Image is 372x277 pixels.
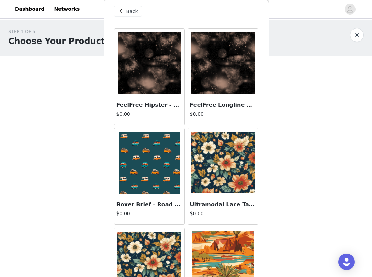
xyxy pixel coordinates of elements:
img: Ultramodal Lace Tanga - In Bloom [191,132,255,193]
div: STEP 1 OF 5 [8,28,105,35]
img: FeelFree Longline Bralette - Universe 2.0 [191,32,255,94]
h3: Boxer Brief - Road Trip [116,200,182,209]
span: Back [126,8,138,15]
h4: $0.00 [190,210,256,217]
div: Open Intercom Messenger [338,254,355,270]
a: Networks [50,1,84,17]
a: Dashboard [11,1,48,17]
img: Boxer Brief - Road Trip [119,132,180,194]
img: FeelFree Hipster - Universe 2.0 [118,32,181,94]
h4: $0.00 [190,111,256,118]
h3: FeelFree Longline Bralette - Universe 2.0 [190,101,256,109]
h4: $0.00 [116,111,182,118]
h3: Ultramodal Lace Tanga - In Bloom [190,200,256,209]
div: avatar [347,4,353,15]
h1: Choose Your Product [8,35,105,47]
h3: FeelFree Hipster - Universe 2.0 [116,101,182,109]
h4: $0.00 [116,210,182,217]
